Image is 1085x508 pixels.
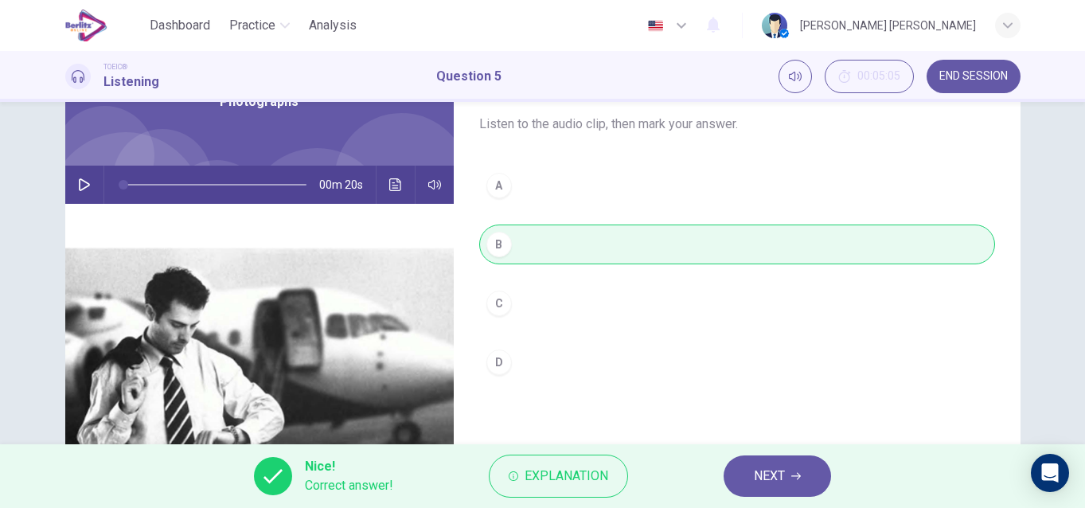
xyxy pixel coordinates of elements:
[302,11,363,40] button: Analysis
[103,61,127,72] span: TOEIC®
[150,16,210,35] span: Dashboard
[229,16,275,35] span: Practice
[489,455,628,498] button: Explanation
[143,11,217,40] button: Dashboard
[800,16,976,35] div: [PERSON_NAME] [PERSON_NAME]
[724,455,831,497] button: NEXT
[383,166,408,204] button: Click to see the audio transcription
[825,60,914,93] button: 00:05:05
[103,72,159,92] h1: Listening
[779,60,812,93] div: Mute
[762,13,787,38] img: Profile picture
[65,10,144,41] a: EduSynch logo
[754,465,785,487] span: NEXT
[825,60,914,93] div: Hide
[525,465,608,487] span: Explanation
[305,476,393,495] span: Correct answer!
[319,166,376,204] span: 00m 20s
[65,10,107,41] img: EduSynch logo
[220,92,299,111] span: Photographs
[1031,454,1069,492] div: Open Intercom Messenger
[646,20,665,32] img: en
[927,60,1021,93] button: END SESSION
[223,11,296,40] button: Practice
[309,16,357,35] span: Analysis
[479,115,995,134] span: Listen to the audio clip, then mark your answer.
[939,70,1008,83] span: END SESSION
[305,457,393,476] span: Nice!
[857,70,900,83] span: 00:05:05
[436,67,502,86] h1: Question 5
